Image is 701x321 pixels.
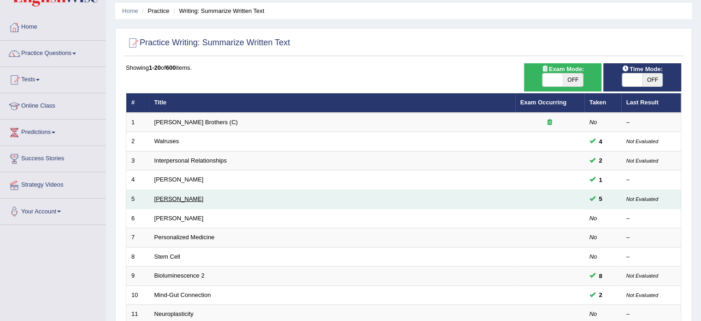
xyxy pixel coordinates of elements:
[589,215,597,222] em: No
[126,151,149,170] td: 3
[621,93,681,113] th: Last Result
[584,93,621,113] th: Taken
[563,73,583,86] span: OFF
[126,228,149,248] td: 7
[524,63,602,91] div: Show exams occurring in exams
[149,93,515,113] th: Title
[0,93,106,116] a: Online Class
[626,253,676,261] div: –
[0,41,106,64] a: Practice Questions
[154,291,211,298] a: Mind-Gut Connection
[0,14,106,37] a: Home
[619,64,666,74] span: Time Mode:
[154,272,205,279] a: Bioluminescence 2
[126,63,681,72] div: Showing of items.
[642,73,663,86] span: OFF
[126,36,290,50] h2: Practice Writing: Summarize Written Text
[126,209,149,228] td: 6
[126,190,149,209] td: 5
[126,93,149,113] th: #
[520,99,566,106] a: Exam Occurring
[595,290,606,300] span: You can still take this question
[589,119,597,126] em: No
[626,158,658,164] small: Not Evaluated
[126,266,149,286] td: 9
[126,132,149,151] td: 2
[0,120,106,143] a: Predictions
[0,199,106,222] a: Your Account
[154,310,194,317] a: Neuroplasticity
[589,234,597,241] em: No
[589,253,597,260] em: No
[154,234,215,241] a: Personalized Medicine
[0,67,106,90] a: Tests
[126,285,149,305] td: 10
[626,139,658,144] small: Not Evaluated
[595,175,606,185] span: You can still take this question
[595,194,606,204] span: You can still take this question
[626,273,658,279] small: Not Evaluated
[595,271,606,281] span: You can still take this question
[154,253,180,260] a: Stem Cell
[626,176,676,184] div: –
[589,310,597,317] em: No
[0,172,106,195] a: Strategy Videos
[166,64,176,71] b: 600
[149,64,161,71] b: 1-20
[595,156,606,165] span: You can still take this question
[126,113,149,132] td: 1
[595,137,606,146] span: You can still take this question
[626,214,676,223] div: –
[154,157,227,164] a: Interpersonal Relationships
[626,118,676,127] div: –
[140,6,169,15] li: Practice
[0,146,106,169] a: Success Stories
[538,64,588,74] span: Exam Mode:
[626,292,658,298] small: Not Evaluated
[154,138,179,145] a: Walruses
[171,6,264,15] li: Writing: Summarize Written Text
[154,195,204,202] a: [PERSON_NAME]
[154,215,204,222] a: [PERSON_NAME]
[126,170,149,190] td: 4
[154,176,204,183] a: [PERSON_NAME]
[126,247,149,266] td: 8
[154,119,238,126] a: [PERSON_NAME] Brothers (C)
[626,310,676,319] div: –
[626,196,658,202] small: Not Evaluated
[122,7,138,14] a: Home
[520,118,579,127] div: Exam occurring question
[626,233,676,242] div: –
